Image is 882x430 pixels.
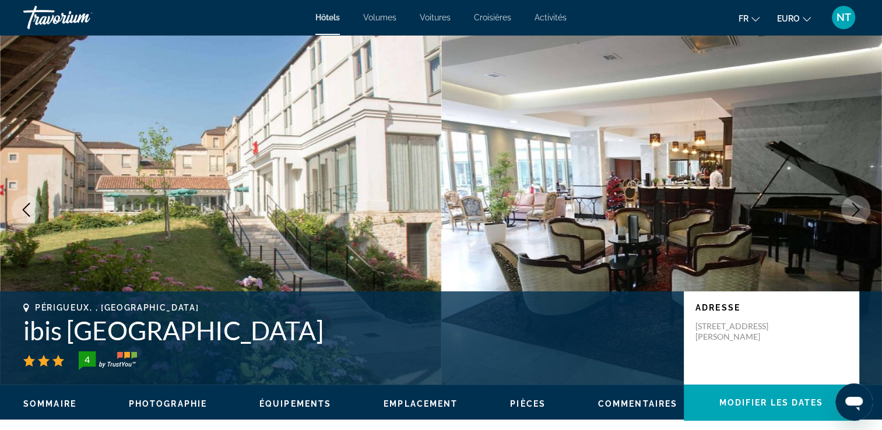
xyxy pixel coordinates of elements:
button: Sommaire [23,399,76,409]
a: Hôtels [315,13,340,22]
h1: ibis [GEOGRAPHIC_DATA] [23,315,672,346]
img: trustyou-badge-hor.svg [79,351,137,370]
button: Modifier les dates [684,385,859,421]
a: Activités [535,13,567,22]
div: 4 [75,353,99,366]
span: Modifier les dates [719,398,824,407]
button: Changer de devise [777,10,811,27]
button: Menu utilisateur [828,5,859,30]
a: Croisières [474,13,511,22]
button: Pièces [510,399,546,409]
span: Fr [739,14,749,23]
span: Périgueux, , [GEOGRAPHIC_DATA] [35,303,199,312]
button: Photographie [129,399,207,409]
p: [STREET_ADDRESS][PERSON_NAME] [695,321,789,342]
button: Emplacement [384,399,458,409]
button: Image suivante [841,195,870,224]
button: Image précédente [12,195,41,224]
p: Adresse [695,303,847,312]
a: Voitures [420,13,451,22]
button: Changer la langue [739,10,760,27]
a: Volumes [363,13,396,22]
button: Équipements [259,399,331,409]
span: NT [837,12,851,23]
button: Commentaires [598,399,677,409]
a: Travorium [23,2,140,33]
span: EURO [777,14,800,23]
iframe: Bouton de lancement de la fenêtre de messagerie [835,383,873,421]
